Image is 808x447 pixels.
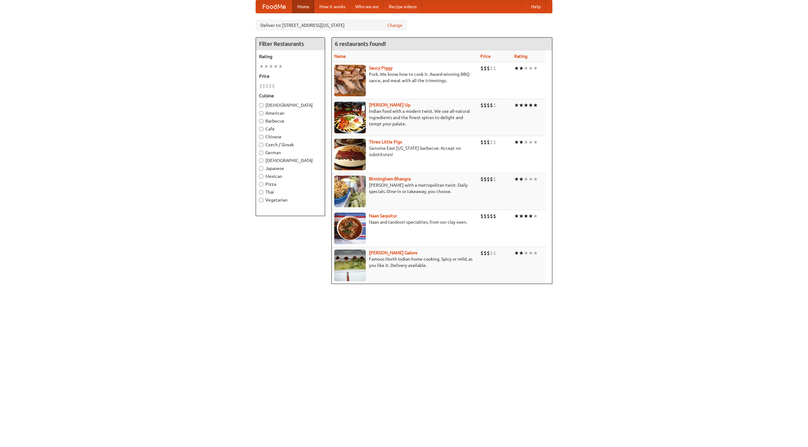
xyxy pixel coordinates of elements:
[256,38,325,50] h4: Filter Restaurants
[484,102,487,109] li: $
[514,250,519,257] li: ★
[493,139,496,146] li: $
[484,139,487,146] li: $
[528,176,533,183] li: ★
[484,250,487,257] li: $
[524,139,528,146] li: ★
[493,213,496,220] li: $
[369,250,418,255] a: [PERSON_NAME] Galore
[334,250,366,281] img: currygalore.jpg
[259,53,322,60] h5: Rating
[490,250,493,257] li: $
[314,0,350,13] a: How it works
[259,181,322,187] label: Pizza
[334,102,366,133] img: curryup.jpg
[334,182,475,195] p: [PERSON_NAME] with a metropolitan twist. Daily specials. Dine-in or takeaway, you choose.
[259,151,263,155] input: German
[369,65,393,70] a: Saucy Piggy
[519,176,524,183] li: ★
[480,65,484,72] li: $
[493,250,496,257] li: $
[514,213,519,220] li: ★
[259,166,263,171] input: Japanese
[487,65,490,72] li: $
[519,102,524,109] li: ★
[490,176,493,183] li: $
[487,176,490,183] li: $
[528,213,533,220] li: ★
[369,102,410,107] a: [PERSON_NAME] Up
[369,213,397,218] a: Naan Sequitur
[493,176,496,183] li: $
[490,65,493,72] li: $
[269,82,272,89] li: $
[514,65,519,72] li: ★
[273,63,278,70] li: ★
[480,102,484,109] li: $
[480,54,491,59] a: Price
[259,190,263,194] input: Thai
[259,134,322,140] label: Chinese
[334,219,475,225] p: Naan and tandoori specialties, from our clay oven.
[259,111,263,115] input: American
[292,0,314,13] a: Home
[524,176,528,183] li: ★
[334,65,366,96] img: saucy.jpg
[514,176,519,183] li: ★
[533,139,538,146] li: ★
[480,139,484,146] li: $
[265,82,269,89] li: $
[259,198,263,202] input: Vegetarian
[335,41,386,47] ng-pluralize: 6 restaurants found!
[519,250,524,257] li: ★
[259,142,322,148] label: Czech / Slovak
[514,139,519,146] li: ★
[387,22,402,28] a: Change
[259,119,263,123] input: Barbecue
[528,250,533,257] li: ★
[350,0,384,13] a: Who we are
[493,102,496,109] li: $
[533,176,538,183] li: ★
[487,102,490,109] li: $
[484,176,487,183] li: $
[269,63,273,70] li: ★
[256,0,292,13] a: FoodMe
[384,0,422,13] a: Recipe videos
[334,213,366,244] img: naansequitur.jpg
[278,63,283,70] li: ★
[528,65,533,72] li: ★
[487,213,490,220] li: $
[514,102,519,109] li: ★
[334,145,475,158] p: Genuine East [US_STATE] barbecue. Accept no substitutes!
[519,213,524,220] li: ★
[259,127,263,131] input: Cafe
[259,135,263,139] input: Chinese
[533,250,538,257] li: ★
[369,176,411,181] b: Birmingham Bhangra
[533,65,538,72] li: ★
[262,82,265,89] li: $
[259,157,322,164] label: [DEMOGRAPHIC_DATA]
[487,139,490,146] li: $
[533,102,538,109] li: ★
[334,54,346,59] a: Name
[514,54,527,59] a: Rating
[484,213,487,220] li: $
[493,65,496,72] li: $
[259,103,263,107] input: [DEMOGRAPHIC_DATA]
[259,110,322,116] label: American
[490,139,493,146] li: $
[519,65,524,72] li: ★
[490,213,493,220] li: $
[369,139,402,144] a: Three Little Pigs
[259,165,322,172] label: Japanese
[334,139,366,170] img: littlepigs.jpg
[259,173,322,179] label: Mexican
[259,63,264,70] li: ★
[334,256,475,269] p: Famous North Indian home cooking. Spicy or mild, as you like it. Delivery available.
[334,71,475,84] p: Pork. We know how to cook it. Award-winning BBQ sauce, and meat with all the trimmings.
[487,250,490,257] li: $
